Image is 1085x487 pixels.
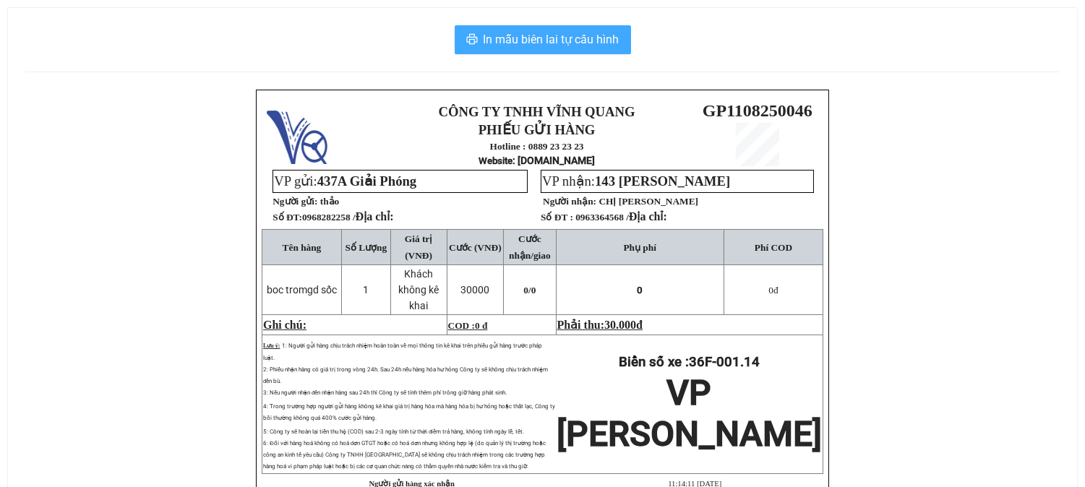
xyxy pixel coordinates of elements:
span: thảo [320,196,340,207]
span: 30.000 [604,319,636,331]
span: CHỊ [PERSON_NAME] [599,196,698,207]
strong: Người gửi: [273,196,317,207]
span: đ [636,319,643,331]
span: printer [466,33,478,47]
strong: Số ĐT: [273,212,393,223]
strong: CÔNG TY TNHH VĨNH QUANG [439,104,635,119]
button: printerIn mẫu biên lai tự cấu hình [455,25,631,54]
span: Khách không kê khai [398,268,439,311]
span: Địa chỉ: [629,210,667,223]
span: 143 [PERSON_NAME] [595,173,730,189]
img: logo [267,103,327,164]
span: 0968282258 / [302,212,394,223]
span: 1: Người gửi hàng chịu trách nhiệm hoàn toàn về mọi thông tin kê khai trên phiếu gửi hàng trước p... [263,342,542,361]
span: Phí COD [755,242,792,253]
span: 0 [768,285,773,296]
strong: Biển số xe : [619,354,760,370]
strong: Người nhận: [543,196,596,207]
span: 4: Trong trường hợp người gửi hàng không kê khai giá trị hàng hóa mà hàng hóa bị hư hỏng hoặc thấ... [263,403,555,421]
span: Phải thu: [557,319,643,331]
span: boc tromgd sốc [267,284,337,296]
span: Số Lượng [345,242,387,253]
span: COD : [448,320,488,331]
span: Giá trị (VNĐ) [405,233,432,261]
strong: Hotline : 0889 23 23 23 [490,141,584,152]
span: 5: Công ty sẽ hoàn lại tiền thu hộ (COD) sau 2-3 ngày tính từ thời điểm trả hàng, không tính ngày... [263,428,546,470]
span: 0963364568 / [575,212,667,223]
span: Lưu ý: [263,342,280,349]
span: VP nhận: [542,173,730,189]
span: Tên hàng [283,242,322,253]
span: Phụ phí [624,242,656,253]
span: 437A Giải Phóng [317,173,416,189]
span: 0 [637,285,643,296]
span: Địa chỉ: [356,210,394,223]
span: 36F-001.14 [689,354,760,370]
span: Cước (VNĐ) [449,242,502,253]
span: 30000 [460,284,489,296]
span: GP1108250046 [703,101,812,120]
span: Cước nhận/giao [509,233,551,261]
span: Website [479,155,513,166]
span: 3: Nếu người nhận đến nhận hàng sau 24h thì Công ty sẽ tính thêm phí trông giữ hàng phát sinh. [263,389,507,396]
strong: Số ĐT : [541,212,573,223]
span: VP gửi: [274,173,416,189]
span: đ [768,285,778,296]
strong: : [DOMAIN_NAME] [479,155,595,166]
strong: PHIẾU GỬI HÀNG [479,122,596,137]
span: 1 [363,284,369,296]
span: In mẫu biên lai tự cấu hình [484,30,619,48]
span: 2: Phiếu nhận hàng có giá trị trong vòng 24h. Sau 24h nếu hàng hóa hư hỏng Công ty sẽ không chịu ... [263,366,548,384]
span: VP [PERSON_NAME] [557,372,822,454]
span: Ghi chú: [263,319,306,331]
span: 0 [531,285,536,296]
span: 0/ [523,285,536,296]
span: 0 đ [475,320,487,331]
